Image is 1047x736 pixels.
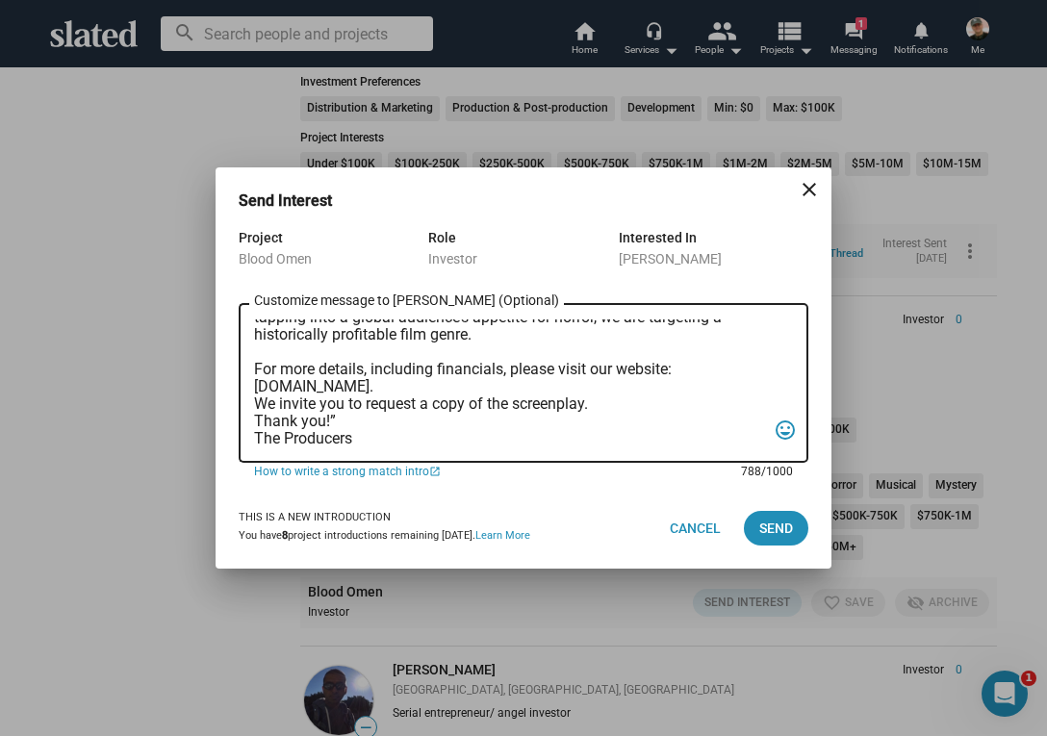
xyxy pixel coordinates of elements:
mat-icon: close [798,178,821,201]
h3: Send Interest [239,190,359,211]
mat-icon: tag_faces [774,416,797,445]
div: Investor [428,249,618,268]
a: How to write a strong match intro [254,463,728,480]
strong: This is a new introduction [239,511,391,523]
div: Role [428,226,618,249]
div: Blood Omen [239,249,428,268]
span: Cancel [670,511,721,546]
div: [PERSON_NAME] [619,249,808,268]
button: Cancel [654,511,736,546]
div: Interested In [619,226,808,249]
span: Send [759,511,793,546]
mat-hint: 788/1000 [741,465,793,480]
button: Send [744,511,808,546]
mat-icon: open_in_new [429,465,441,480]
div: Project [239,226,428,249]
div: You have project introductions remaining [DATE]. [239,529,530,544]
a: Learn More [475,529,530,542]
b: 8 [282,529,288,542]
